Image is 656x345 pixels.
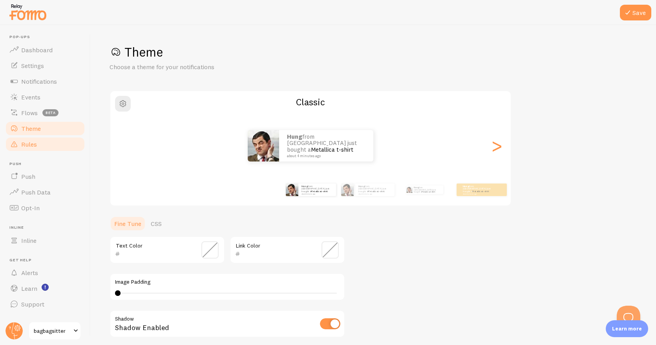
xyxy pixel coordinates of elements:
a: Theme [5,121,86,136]
a: Opt-In [5,200,86,216]
small: about 4 minutes ago [302,193,332,195]
img: Fomo [286,184,298,196]
a: Support [5,296,86,312]
span: Flows [21,109,38,117]
a: Events [5,89,86,105]
a: Metallica t-shirt [311,146,353,153]
span: Get Help [9,258,86,263]
span: Settings [21,62,44,70]
a: Alerts [5,265,86,281]
div: Learn more [606,320,648,337]
span: Opt-In [21,204,40,212]
small: about 4 minutes ago [358,193,391,195]
p: Learn more [612,325,642,332]
p: Choose a theme for your notifications [110,62,298,72]
iframe: Help Scout Beacon - Open [617,306,640,329]
a: Fine Tune [110,216,146,231]
img: fomo-relay-logo-orange.svg [8,2,48,22]
a: Push Data [5,184,86,200]
span: Learn [21,284,37,292]
span: Pop-ups [9,35,86,40]
strong: hung [358,185,365,188]
a: Learn [5,281,86,296]
img: Fomo [341,184,354,196]
span: Push [21,172,35,180]
a: Notifications [5,73,86,89]
h2: Classic [110,96,511,108]
h1: Theme [110,44,637,60]
span: Support [21,300,44,308]
p: from [GEOGRAPHIC_DATA] just bought a [463,185,494,195]
span: beta [42,109,58,116]
a: bagbagsitter [28,321,81,340]
a: Metallica t-shirt [311,190,328,193]
strong: hung [414,186,419,189]
label: Image Padding [115,279,340,286]
img: Fomo [406,187,412,193]
span: Theme [21,125,41,132]
a: Metallica t-shirt [422,191,435,193]
p: from [GEOGRAPHIC_DATA] just bought a [358,185,391,195]
svg: <p>Watch New Feature Tutorials!</p> [42,284,49,291]
span: Rules [21,140,37,148]
p: from [GEOGRAPHIC_DATA] just bought a [302,185,333,195]
a: Dashboard [5,42,86,58]
a: Settings [5,58,86,73]
strong: hung [287,133,302,140]
span: Alerts [21,269,38,277]
p: from [GEOGRAPHIC_DATA] just bought a [287,134,365,158]
span: Events [21,93,40,101]
span: Inline [9,225,86,230]
a: Flows beta [5,105,86,121]
span: Inline [21,237,37,244]
a: Push [5,169,86,184]
div: Next slide [492,117,501,174]
small: about 4 minutes ago [287,154,363,158]
a: Metallica t-shirt [472,190,489,193]
a: Inline [5,233,86,248]
img: Fomo [248,130,279,161]
a: Rules [5,136,86,152]
strong: hung [463,185,469,188]
span: Push [9,161,86,167]
span: Push Data [21,188,51,196]
strong: hung [302,185,308,188]
a: CSS [146,216,166,231]
span: bagbagsitter [34,326,71,336]
div: Shadow Enabled [110,310,345,339]
p: from [GEOGRAPHIC_DATA] just bought a [414,185,440,194]
span: Notifications [21,77,57,85]
a: Metallica t-shirt [368,190,385,193]
span: Dashboard [21,46,53,54]
small: about 4 minutes ago [463,193,493,195]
